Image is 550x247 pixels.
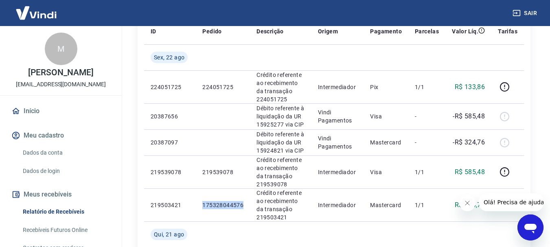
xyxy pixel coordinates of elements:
[370,27,402,35] p: Pagamento
[28,68,93,77] p: [PERSON_NAME]
[453,111,485,121] p: -R$ 585,48
[479,193,543,211] iframe: Mensagem da empresa
[202,83,243,91] p: 224051725
[202,27,221,35] p: Pedido
[452,27,478,35] p: Valor Líq.
[318,108,357,125] p: Vindi Pagamentos
[453,138,485,147] p: -R$ 324,76
[455,167,485,177] p: R$ 585,48
[511,6,540,21] button: Sair
[10,127,112,144] button: Meu cadastro
[517,214,543,240] iframe: Botão para abrir a janela de mensagens
[415,201,439,209] p: 1/1
[256,71,305,103] p: Crédito referente ao recebimento da transação 224051725
[10,102,112,120] a: Início
[415,168,439,176] p: 1/1
[16,80,106,89] p: [EMAIL_ADDRESS][DOMAIN_NAME]
[151,138,189,146] p: 20387097
[370,138,402,146] p: Mastercard
[151,168,189,176] p: 219539078
[151,27,156,35] p: ID
[10,186,112,203] button: Meus recebíveis
[202,168,243,176] p: 219539078
[5,6,68,12] span: Olá! Precisa de ajuda?
[415,27,439,35] p: Parcelas
[10,0,63,25] img: Vindi
[154,53,184,61] span: Sex, 22 ago
[370,168,402,176] p: Visa
[20,203,112,220] a: Relatório de Recebíveis
[256,104,305,129] p: Débito referente à liquidação da UR 15925277 via CIP
[455,200,485,210] p: R$ 324,76
[151,201,189,209] p: 219503421
[415,83,439,91] p: 1/1
[20,163,112,179] a: Dados de login
[151,112,189,120] p: 20387656
[20,144,112,161] a: Dados da conta
[498,27,517,35] p: Tarifas
[256,27,284,35] p: Descrição
[370,112,402,120] p: Visa
[455,82,485,92] p: R$ 133,86
[202,201,243,209] p: 175328044576
[151,83,189,91] p: 224051725
[459,195,475,211] iframe: Fechar mensagem
[154,230,184,238] span: Qui, 21 ago
[318,201,357,209] p: Intermediador
[256,130,305,155] p: Débito referente à liquidação da UR 15924821 via CIP
[318,27,338,35] p: Origem
[318,83,357,91] p: Intermediador
[370,201,402,209] p: Mastercard
[45,33,77,65] div: M
[318,168,357,176] p: Intermediador
[370,83,402,91] p: Pix
[256,156,305,188] p: Crédito referente ao recebimento da transação 219539078
[415,112,439,120] p: -
[318,134,357,151] p: Vindi Pagamentos
[415,138,439,146] p: -
[20,222,112,238] a: Recebíveis Futuros Online
[256,189,305,221] p: Crédito referente ao recebimento da transação 219503421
